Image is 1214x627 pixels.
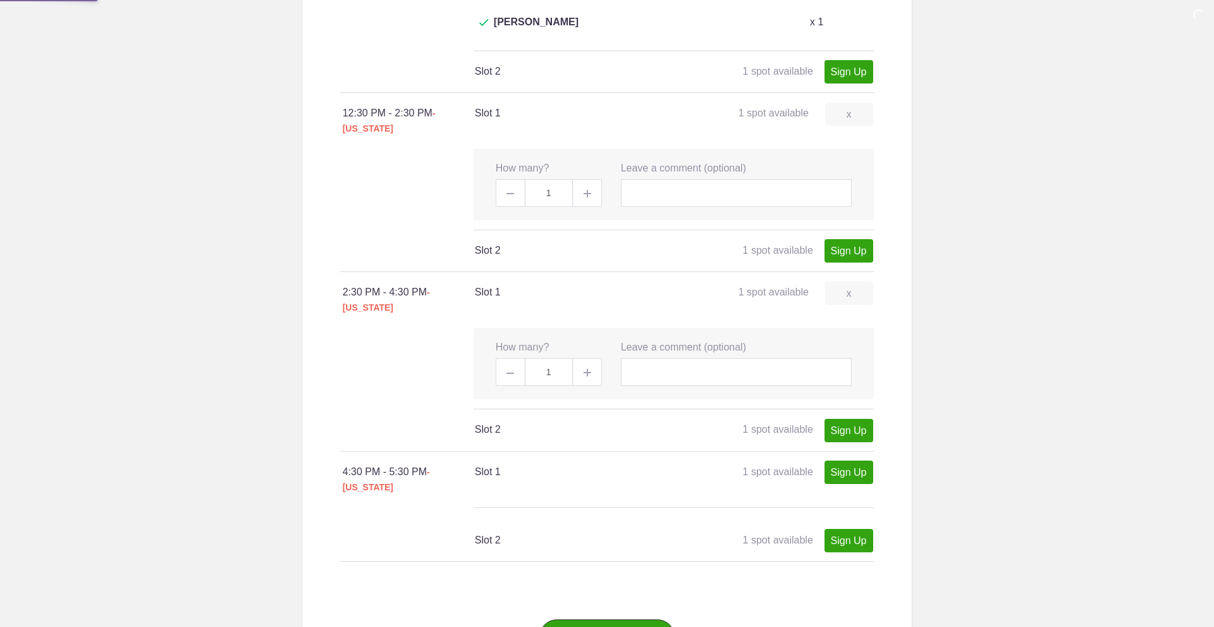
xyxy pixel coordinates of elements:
div: 4:30 PM - 5:30 PM [343,464,475,495]
span: 1 spot available [743,466,813,477]
label: How many? [496,161,549,176]
img: Minus gray [506,373,514,374]
h4: Slot 1 [475,464,673,480]
h4: Slot 2 [475,533,673,548]
h4: Slot 1 [475,106,673,121]
span: [PERSON_NAME] [494,15,579,45]
span: 1 spot available [739,287,809,297]
span: 1 spot available [743,535,813,545]
span: 1 spot available [743,424,813,435]
span: - [US_STATE] [343,108,436,133]
h4: Slot 2 [475,64,673,79]
a: x [825,282,873,305]
span: 1 spot available [743,245,813,256]
span: 1 spot available [739,108,809,118]
a: Sign Up [825,529,873,552]
h4: Slot 2 [475,422,673,437]
p: x 1 [810,15,823,30]
span: - [US_STATE] [343,287,430,313]
img: Minus gray [506,193,514,194]
label: How many? [496,340,549,355]
a: Sign Up [825,419,873,442]
a: Sign Up [825,461,873,484]
h4: Slot 1 [475,285,673,300]
span: - [US_STATE] [343,467,430,492]
img: Plus gray [584,190,591,197]
h4: Slot 2 [475,243,673,258]
a: Sign Up [825,60,873,84]
img: Plus gray [584,369,591,376]
div: 2:30 PM - 4:30 PM [343,285,475,315]
div: 12:30 PM - 2:30 PM [343,106,475,136]
img: Check dark green [479,19,489,27]
a: x [825,102,873,126]
a: Sign Up [825,239,873,263]
span: 1 spot available [743,66,813,77]
label: Leave a comment (optional) [621,340,746,355]
label: Leave a comment (optional) [621,161,746,176]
